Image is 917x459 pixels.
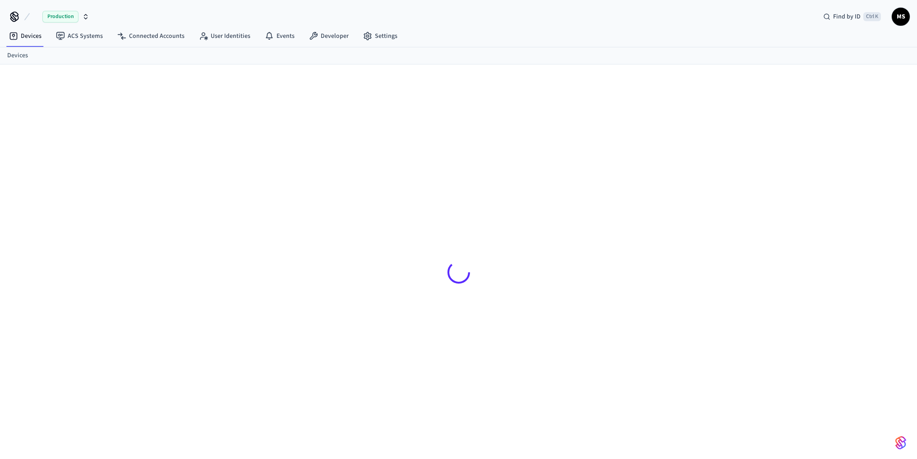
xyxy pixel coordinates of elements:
a: Developer [302,28,356,44]
img: SeamLogoGradient.69752ec5.svg [895,436,906,450]
a: ACS Systems [49,28,110,44]
span: MS [893,9,909,25]
a: Devices [2,28,49,44]
a: Settings [356,28,405,44]
a: Events [258,28,302,44]
a: Devices [7,51,28,60]
div: Find by IDCtrl K [816,9,888,25]
span: Production [42,11,78,23]
button: MS [892,8,910,26]
span: Ctrl K [863,12,881,21]
a: User Identities [192,28,258,44]
a: Connected Accounts [110,28,192,44]
span: Find by ID [833,12,861,21]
